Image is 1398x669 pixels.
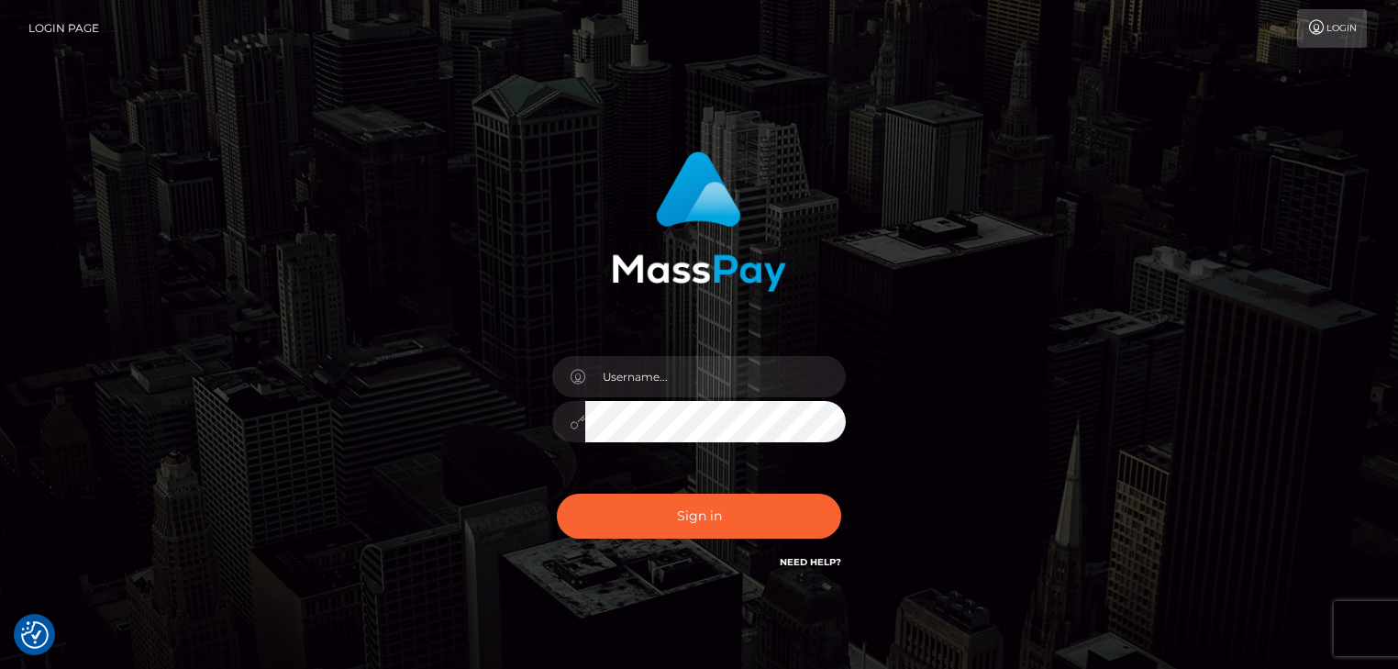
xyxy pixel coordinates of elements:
a: Login Page [28,9,99,48]
img: MassPay Login [612,151,786,292]
img: Revisit consent button [21,621,49,649]
input: Username... [585,356,846,397]
button: Consent Preferences [21,621,49,649]
a: Need Help? [780,556,841,568]
button: Sign in [557,494,841,539]
a: Login [1297,9,1367,48]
